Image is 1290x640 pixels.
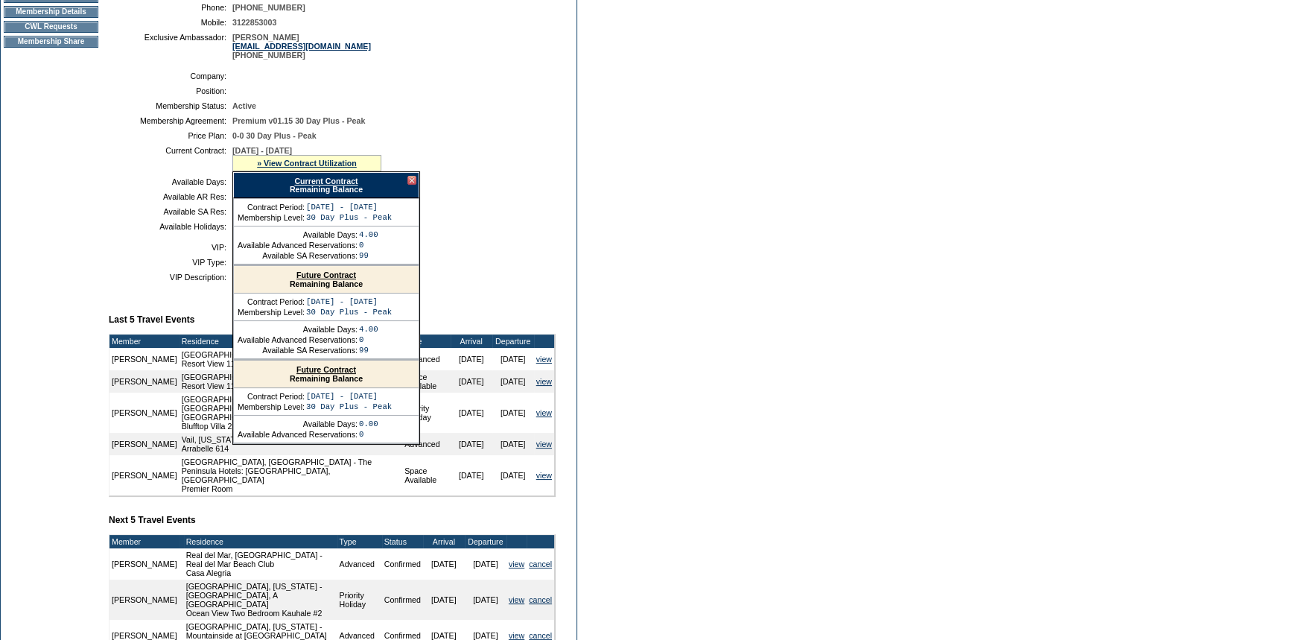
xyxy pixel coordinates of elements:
[234,361,419,388] div: Remaining Balance
[238,241,358,250] td: Available Advanced Reservations:
[179,455,403,495] td: [GEOGRAPHIC_DATA], [GEOGRAPHIC_DATA] - The Peninsula Hotels: [GEOGRAPHIC_DATA], [GEOGRAPHIC_DATA]...
[109,580,179,620] td: [PERSON_NAME]
[115,101,226,110] td: Membership Status:
[402,348,450,370] td: Advanced
[115,18,226,27] td: Mobile:
[382,580,423,620] td: Confirmed
[451,455,492,495] td: [DATE]
[382,535,423,548] td: Status
[529,631,552,640] a: cancel
[451,348,492,370] td: [DATE]
[115,192,226,201] td: Available AR Res:
[184,548,337,580] td: Real del Mar, [GEOGRAPHIC_DATA] - Real del Mar Beach Club Casa Alegria
[109,548,179,580] td: [PERSON_NAME]
[238,430,358,439] td: Available Advanced Reservations:
[115,273,226,282] td: VIP Description:
[296,270,356,279] a: Future Contract
[509,631,524,640] a: view
[115,222,226,231] td: Available Holidays:
[234,266,419,294] div: Remaining Balance
[337,535,382,548] td: Type
[465,535,506,548] td: Departure
[492,370,534,393] td: [DATE]
[115,177,226,186] td: Available Days:
[4,21,98,33] td: CWL Requests
[232,146,292,155] span: [DATE] - [DATE]
[115,116,226,125] td: Membership Agreement:
[529,560,552,568] a: cancel
[238,308,305,317] td: Membership Level:
[492,335,534,348] td: Departure
[238,325,358,334] td: Available Days:
[184,535,337,548] td: Residence
[536,440,552,449] a: view
[359,419,378,428] td: 0.00
[115,72,226,80] td: Company:
[306,308,392,317] td: 30 Day Plus - Peak
[232,33,371,60] span: [PERSON_NAME] [PHONE_NUMBER]
[238,230,358,239] td: Available Days:
[115,33,226,60] td: Exclusive Ambassador:
[238,392,305,401] td: Contract Period:
[509,595,524,604] a: view
[238,251,358,260] td: Available SA Reservations:
[238,402,305,411] td: Membership Level:
[179,433,403,455] td: Vail, [US_STATE] - The Arrabelle at [GEOGRAPHIC_DATA] Arrabelle 614
[536,355,552,364] a: view
[423,580,465,620] td: [DATE]
[402,370,450,393] td: Space Available
[4,6,98,18] td: Membership Details
[306,213,392,222] td: 30 Day Plus - Peak
[306,297,392,306] td: [DATE] - [DATE]
[294,177,358,186] a: Current Contract
[492,433,534,455] td: [DATE]
[109,348,179,370] td: [PERSON_NAME]
[109,515,196,525] b: Next 5 Travel Events
[109,455,179,495] td: [PERSON_NAME]
[232,3,305,12] span: [PHONE_NUMBER]
[184,580,337,620] td: [GEOGRAPHIC_DATA], [US_STATE] - [GEOGRAPHIC_DATA], A [GEOGRAPHIC_DATA] Ocean View Two Bedroom Kau...
[179,335,403,348] td: Residence
[359,241,378,250] td: 0
[359,325,378,334] td: 4.00
[238,419,358,428] td: Available Days:
[451,335,492,348] td: Arrival
[233,172,419,198] div: Remaining Balance
[115,146,226,171] td: Current Contract:
[492,348,534,370] td: [DATE]
[296,365,356,374] a: Future Contract
[109,314,194,325] b: Last 5 Travel Events
[179,393,403,433] td: [GEOGRAPHIC_DATA], [GEOGRAPHIC_DATA] - [GEOGRAPHIC_DATA] and Residences [GEOGRAPHIC_DATA] Bluffto...
[509,560,524,568] a: view
[306,203,392,212] td: [DATE] - [DATE]
[423,548,465,580] td: [DATE]
[465,548,506,580] td: [DATE]
[115,258,226,267] td: VIP Type:
[359,430,378,439] td: 0
[238,213,305,222] td: Membership Level:
[529,595,552,604] a: cancel
[238,203,305,212] td: Contract Period:
[115,131,226,140] td: Price Plan:
[109,393,179,433] td: [PERSON_NAME]
[536,377,552,386] a: view
[359,335,378,344] td: 0
[359,230,378,239] td: 4.00
[402,433,450,455] td: Advanced
[232,131,317,140] span: 0-0 30 Day Plus - Peak
[465,580,506,620] td: [DATE]
[306,392,392,401] td: [DATE] - [DATE]
[115,3,226,12] td: Phone:
[232,101,256,110] span: Active
[402,393,450,433] td: Priority Holiday
[232,18,276,27] span: 3122853003
[109,535,179,548] td: Member
[238,346,358,355] td: Available SA Reservations:
[451,370,492,393] td: [DATE]
[238,335,358,344] td: Available Advanced Reservations:
[115,243,226,252] td: VIP:
[382,548,423,580] td: Confirmed
[232,116,365,125] span: Premium v01.15 30 Day Plus - Peak
[179,370,403,393] td: [GEOGRAPHIC_DATA], [GEOGRAPHIC_DATA] - Baha Mar Resort View 118
[337,580,382,620] td: Priority Holiday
